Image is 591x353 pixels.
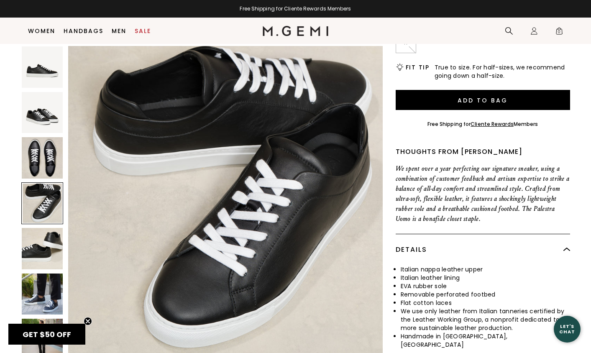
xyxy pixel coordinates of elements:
[28,28,55,34] a: Women
[435,63,570,80] span: True to size. For half-sizes, we recommend going down a half-size.
[401,282,570,290] li: EVA rubber sole
[401,290,570,299] li: Removable perforated footbed
[8,324,85,345] div: GET $50 OFFClose teaser
[22,274,63,315] img: The Palestra Uomo
[396,164,570,224] p: We spent over a year perfecting our signature sneaker, using a combination of customer feedback a...
[22,92,63,133] img: The Palestra Uomo
[401,332,570,349] li: Handmade in [GEOGRAPHIC_DATA], [GEOGRAPHIC_DATA]
[22,137,63,179] img: The Palestra Uomo
[396,90,570,110] button: Add to Bag
[84,317,92,325] button: Close teaser
[401,299,570,307] li: Flat cotton laces
[471,120,514,128] a: Cliente Rewards
[22,46,63,88] img: The Palestra Uomo
[555,28,563,37] span: 0
[554,324,581,334] div: Let's Chat
[401,307,570,332] li: We use only leather from Italian tanneries certified by the Leather Working Group, a nonprofit de...
[401,265,570,274] li: Italian nappa leather upper
[22,228,63,269] img: The Palestra Uomo
[23,329,71,340] span: GET $50 OFF
[263,26,328,36] img: M.Gemi
[406,64,430,71] h2: Fit Tip
[112,28,126,34] a: Men
[401,274,570,282] li: Italian leather lining
[396,147,570,157] div: Thoughts from [PERSON_NAME]
[427,121,538,128] div: Free Shipping for Members
[396,234,570,265] div: Details
[64,28,103,34] a: Handbags
[135,28,151,34] a: Sale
